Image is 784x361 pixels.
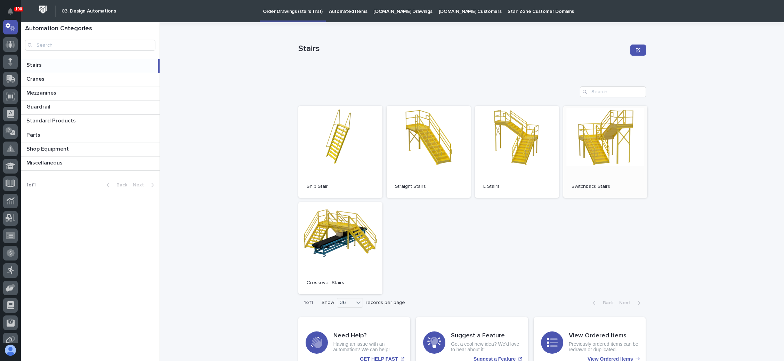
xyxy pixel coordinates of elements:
[395,184,462,190] p: Straight Stairs
[62,8,116,14] h2: 03. Design Automations
[21,143,160,157] a: Shop EquipmentShop Equipment
[133,183,148,187] span: Next
[616,300,646,306] button: Next
[580,86,646,97] input: Search
[25,25,155,33] h1: Automation Categories
[112,183,127,187] span: Back
[569,341,639,353] p: Previously ordered items can be redrawn or duplicated.
[26,130,42,138] p: Parts
[26,158,64,166] p: Miscellaneous
[26,74,46,82] p: Cranes
[26,88,58,96] p: Mezzanines
[599,300,614,305] span: Back
[37,3,49,16] img: Workspace Logo
[21,115,160,129] a: Standard ProductsStandard Products
[298,106,382,198] a: Ship Stair
[337,299,354,306] div: 36
[572,184,639,190] p: Switchback Stairs
[25,40,155,51] input: Search
[3,343,18,358] button: users-avatar
[26,116,77,124] p: Standard Products
[26,102,52,110] p: Guardrail
[15,7,22,11] p: 100
[21,73,160,87] a: CranesCranes
[569,332,639,340] h3: View Ordered Items
[101,182,130,188] button: Back
[21,177,41,194] p: 1 of 1
[307,280,374,286] p: Crossover Stairs
[298,294,319,311] p: 1 of 1
[322,300,334,306] p: Show
[563,106,647,198] a: Switchback Stairs
[21,157,160,171] a: MiscellaneousMiscellaneous
[387,106,471,198] a: Straight Stairs
[26,61,43,69] p: Stairs
[9,8,18,19] div: Notifications100
[587,300,616,306] button: Back
[3,4,18,19] button: Notifications
[130,182,160,188] button: Next
[21,59,160,73] a: StairsStairs
[333,332,403,340] h3: Need Help?
[298,202,382,294] a: Crossover Stairs
[298,44,628,54] p: Stairs
[475,106,559,198] a: L Stairs
[307,184,374,190] p: Ship Stair
[21,101,160,115] a: GuardrailGuardrail
[451,332,521,340] h3: Suggest a Feature
[26,144,70,152] p: Shop Equipment
[366,300,405,306] p: records per page
[21,129,160,143] a: PartsParts
[333,341,403,353] p: Having an issue with an automation? We can help!
[619,300,635,305] span: Next
[483,184,551,190] p: L Stairs
[21,87,160,101] a: MezzaninesMezzanines
[451,341,521,353] p: Got a cool new idea? We'd love to hear about it!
